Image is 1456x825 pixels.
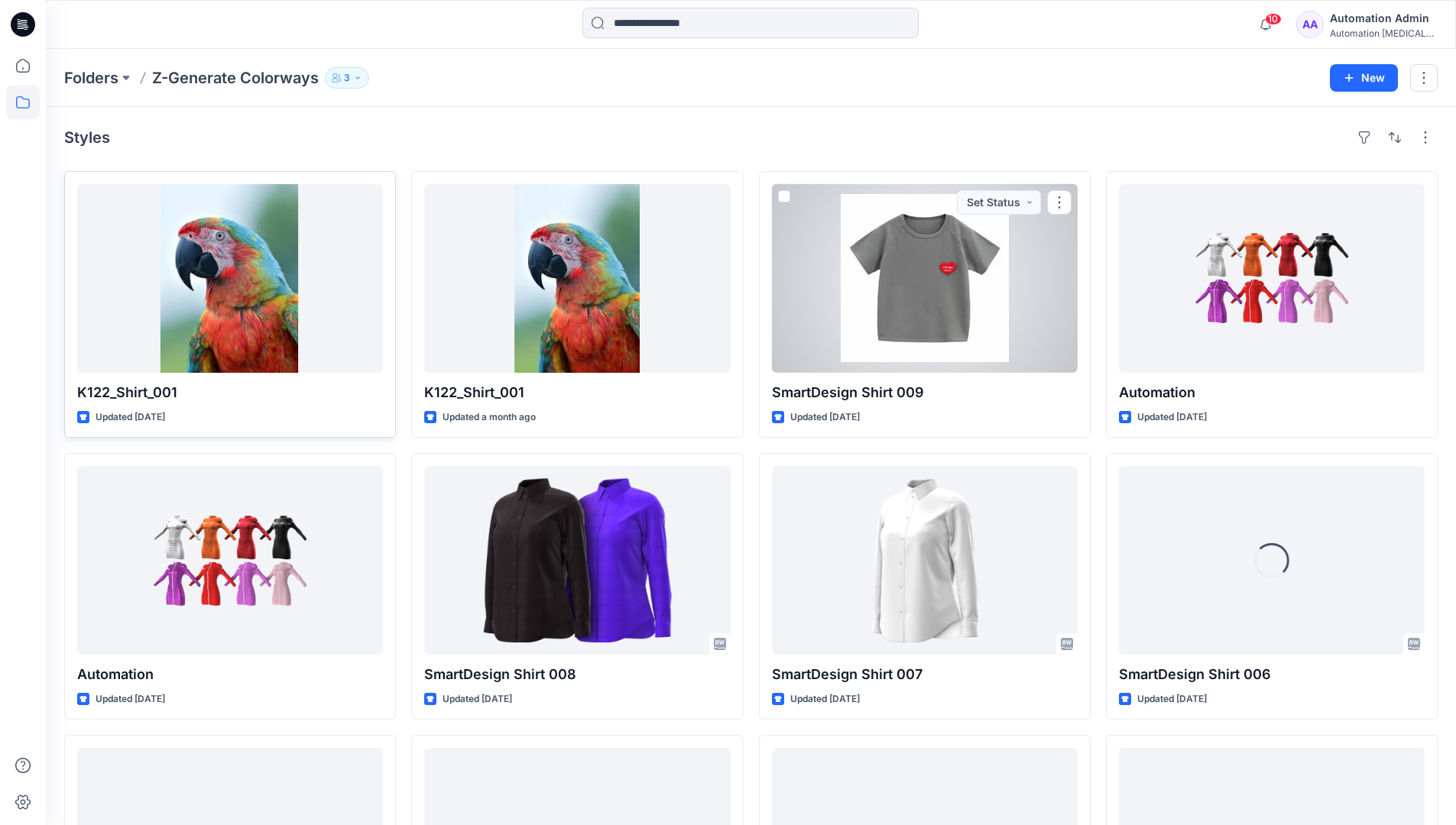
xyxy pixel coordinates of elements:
[790,409,860,425] p: Updated [DATE]
[772,664,1078,685] p: SmartDesign Shirt 007
[424,664,730,685] p: SmartDesign Shirt 008
[424,466,730,655] a: SmartDesign Shirt 008
[424,184,730,373] a: K122_Shirt_001
[443,691,512,707] p: Updated [DATE]
[1330,64,1398,92] button: New
[772,382,1078,403] p: SmartDesign Shirt 009
[1330,9,1437,27] div: Automation Admin
[96,409,165,425] p: Updated [DATE]
[1330,27,1437,39] div: Automation [MEDICAL_DATA]...
[96,691,165,707] p: Updated [DATE]
[1296,11,1324,38] div: AA
[77,382,383,403] p: K122_Shirt_001
[1137,691,1207,707] p: Updated [DATE]
[77,466,383,655] a: Automation
[1119,382,1425,403] p: Automation
[1119,184,1425,373] a: Automation
[64,128,110,147] h4: Styles
[772,184,1078,373] a: SmartDesign Shirt 009
[152,67,319,89] p: Z-Generate Colorways
[344,70,350,86] p: 3
[772,466,1078,655] a: SmartDesign Shirt 007
[64,67,118,89] a: Folders
[443,409,536,425] p: Updated a month ago
[325,67,369,89] button: 3
[1137,409,1207,425] p: Updated [DATE]
[424,382,730,403] p: K122_Shirt_001
[77,664,383,685] p: Automation
[77,184,383,373] a: K122_Shirt_001
[1265,13,1282,25] span: 10
[790,691,860,707] p: Updated [DATE]
[1119,664,1425,685] p: SmartDesign Shirt 006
